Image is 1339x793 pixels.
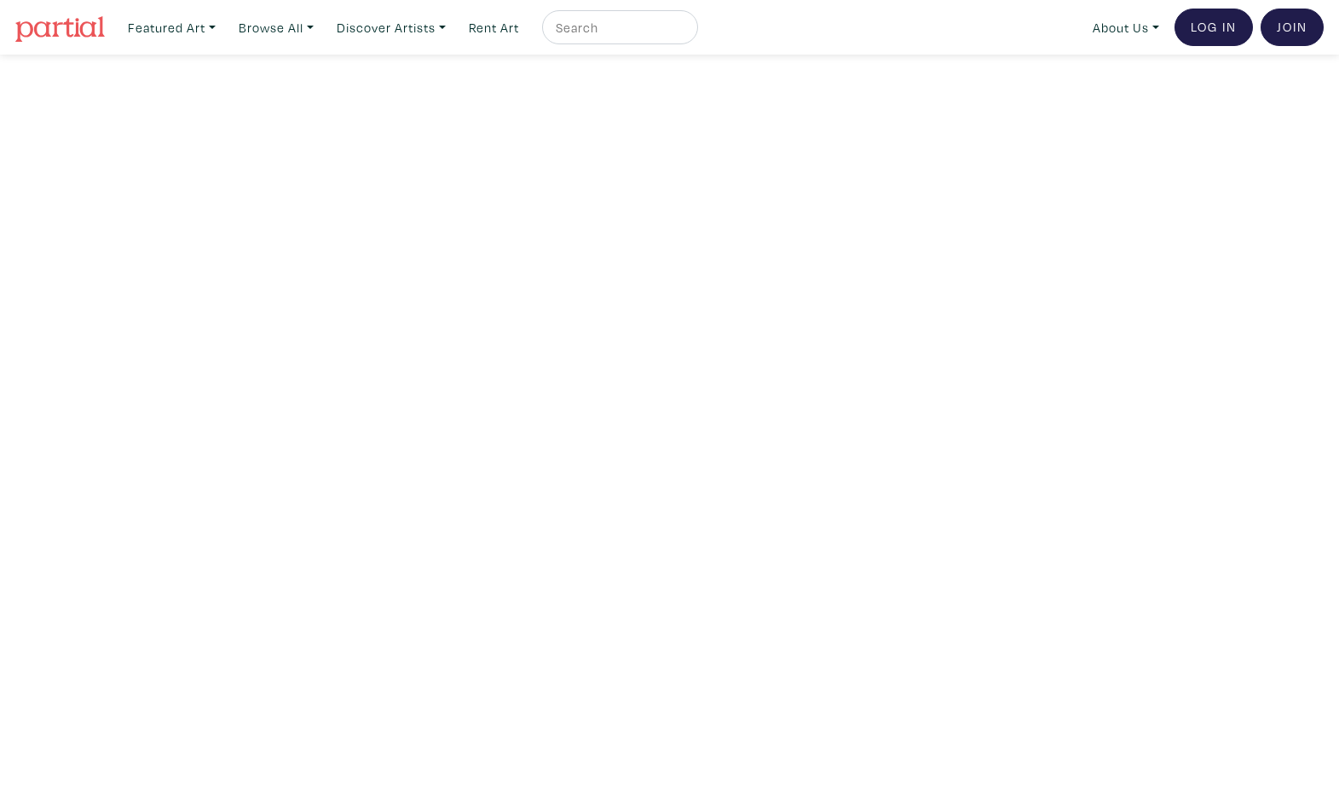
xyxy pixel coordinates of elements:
a: About Us [1085,10,1167,45]
a: Discover Artists [329,10,453,45]
a: Browse All [231,10,321,45]
a: Join [1261,9,1324,46]
a: Log In [1175,9,1253,46]
a: Featured Art [120,10,223,45]
input: Search [554,17,682,38]
a: Rent Art [461,10,527,45]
